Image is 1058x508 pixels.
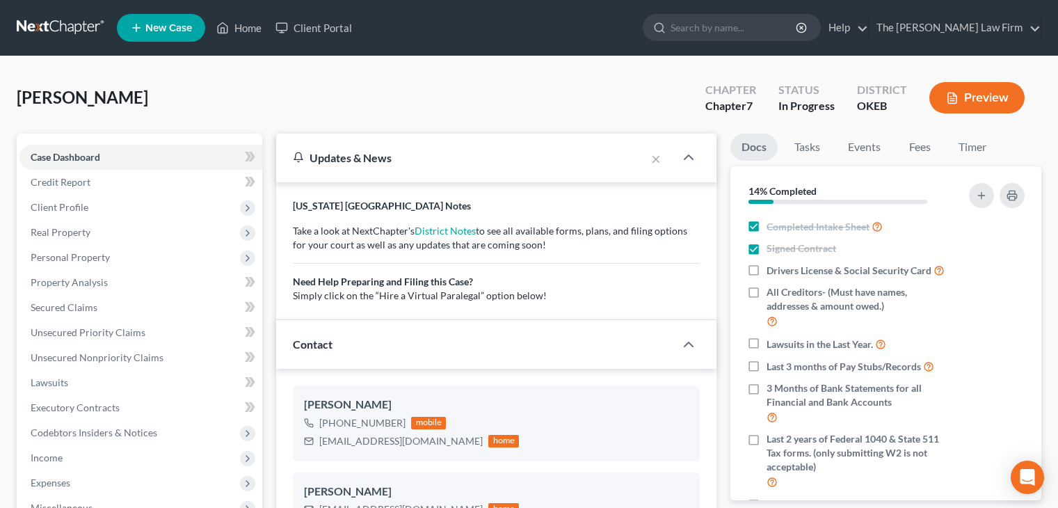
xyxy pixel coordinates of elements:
span: Unsecured Priority Claims [31,326,145,338]
span: Client Profile [31,201,88,213]
div: Chapter [705,82,756,98]
div: Chapter [705,98,756,114]
a: The [PERSON_NAME] Law Firm [869,15,1041,40]
span: [PERSON_NAME] [17,87,148,107]
a: Events [837,134,892,161]
a: District Notes [415,225,476,237]
span: Codebtors Insiders & Notices [31,427,157,438]
span: 7 [746,99,753,112]
span: Last 3 months of Pay Stubs/Records [767,360,921,374]
div: [PHONE_NUMBER] [319,416,406,430]
div: mobile [411,417,446,429]
div: Open Intercom Messenger [1011,461,1044,494]
div: [PERSON_NAME] [304,484,689,500]
div: home [488,435,519,447]
a: Secured Claims [19,295,262,320]
span: Completed Intake Sheet [767,220,869,234]
div: OKEB [857,98,907,114]
span: Real Property [31,226,90,238]
span: Case Dashboard [31,151,100,163]
span: Lawsuits [31,376,68,388]
span: Expenses [31,477,70,489]
div: [EMAIL_ADDRESS][DOMAIN_NAME] [319,434,483,448]
button: Preview [929,82,1025,113]
span: New Case [145,23,192,33]
a: Timer [947,134,997,161]
a: Case Dashboard [19,145,262,170]
span: Signed Contract [767,241,836,255]
div: Updates & News [293,150,629,165]
span: Contact [293,338,332,351]
span: Property Analysis [31,276,108,288]
span: Executory Contracts [31,402,120,413]
b: Need Help Preparing and Filing this Case? [293,276,473,287]
a: Unsecured Priority Claims [19,320,262,345]
input: Search by name... [671,15,798,40]
a: Client Portal [268,15,359,40]
p: Take a look at NextChapter's to see all available forms, plans, and filing options for your court... [293,224,700,303]
span: Lawsuits in the Last Year. [767,338,873,351]
a: Home [209,15,268,40]
a: Property Analysis [19,270,262,295]
a: Docs [730,134,778,161]
span: Last 2 years of Federal 1040 & State 511 Tax forms. (only submitting W2 is not acceptable) [767,432,952,474]
p: [US_STATE] [GEOGRAPHIC_DATA] Notes [293,199,700,213]
a: Fees [897,134,942,161]
span: Secured Claims [31,301,97,313]
a: Tasks [783,134,831,161]
span: 3 Months of Bank Statements for all Financial and Bank Accounts [767,381,952,409]
div: Status [778,82,835,98]
span: All Creditors- (Must have names, addresses & amount owed.) [767,285,952,313]
div: [PERSON_NAME] [304,397,689,413]
span: Income [31,452,63,463]
a: Unsecured Nonpriority Claims [19,345,262,370]
div: In Progress [778,98,835,114]
button: × [651,150,661,167]
a: Lawsuits [19,370,262,395]
a: Executory Contracts [19,395,262,420]
span: Personal Property [31,251,110,263]
span: Credit Report [31,176,90,188]
span: Drivers License & Social Security Card [767,264,931,278]
strong: 14% Completed [748,185,817,197]
span: Unsecured Nonpriority Claims [31,351,163,363]
a: Credit Report [19,170,262,195]
a: Help [821,15,868,40]
div: District [857,82,907,98]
